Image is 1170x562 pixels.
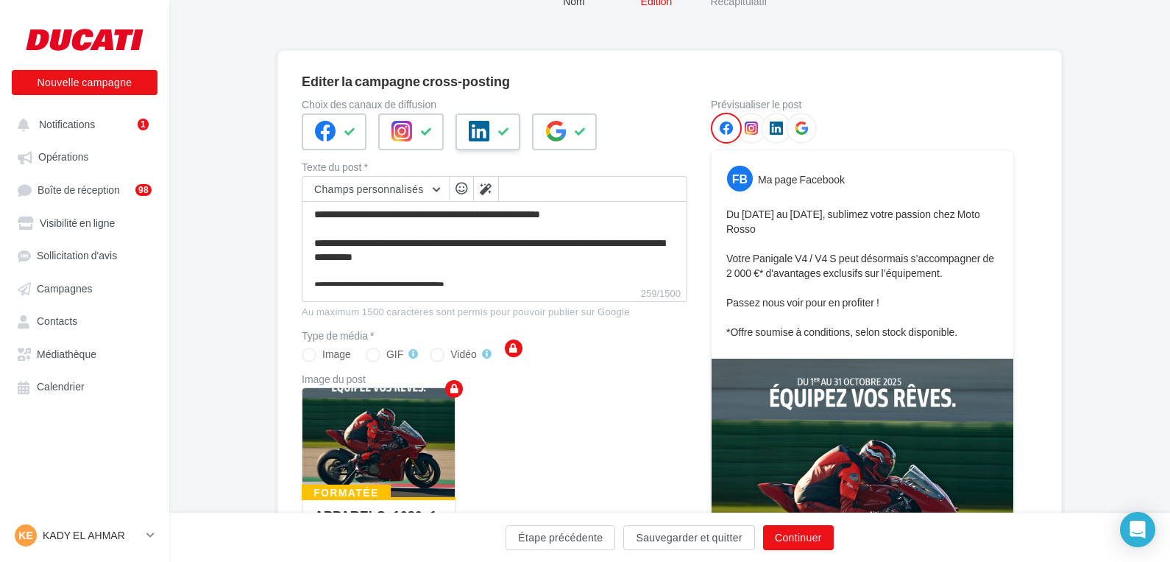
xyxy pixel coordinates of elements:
a: Médiathèque [9,340,160,367]
div: Editer la campagne cross-posting [302,74,510,88]
a: Contacts [9,307,160,334]
button: Nouvelle campagne [12,70,157,95]
div: Prévisualiser le post [711,99,1014,110]
button: Étape précédente [506,525,615,550]
span: Contacts [37,315,77,328]
a: Campagnes [9,275,160,301]
div: Open Intercom Messenger [1120,512,1155,547]
label: Type de média * [302,331,687,341]
div: 98 [135,184,152,196]
div: Formatée [302,485,391,501]
button: Continuer [763,525,834,550]
span: Champs personnalisés [314,183,424,195]
span: Visibilité en ligne [40,217,115,229]
label: 259/1500 [302,286,687,302]
span: Campagnes [37,282,93,295]
a: Sollicitation d'avis [9,242,160,268]
div: FB [727,166,753,192]
span: Calendrier [37,381,85,393]
span: Boîte de réception [38,183,120,196]
a: Opérations [9,143,160,169]
p: Du [DATE] au [DATE], sublimez votre passion chez Moto Rosso Votre Panigale V4 / V4 S peut désorma... [726,207,999,340]
div: APPARELS_1080x1080_SoMe Pan V4 v3 [314,507,441,539]
span: Notifications [39,118,95,130]
span: Sollicitation d'avis [37,250,117,262]
a: Calendrier [9,373,160,399]
div: Au maximum 1500 caractères sont permis pour pouvoir publier sur Google [302,306,687,319]
p: KADY EL AHMAR [43,528,141,543]
span: Opérations [38,151,88,164]
label: Choix des canaux de diffusion [302,99,687,110]
div: Ma page Facebook [758,172,845,187]
span: Médiathèque [37,348,96,360]
label: Texte du post * [302,162,687,172]
button: Notifications 1 [9,110,155,137]
a: Boîte de réception98 [9,176,160,203]
span: KE [18,528,32,543]
button: Champs personnalisés [302,177,449,202]
a: Visibilité en ligne [9,209,160,236]
div: 1 [138,119,149,130]
div: Image du post [302,374,687,384]
a: KE KADY EL AHMAR [12,521,157,549]
button: Sauvegarder et quitter [623,525,754,550]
